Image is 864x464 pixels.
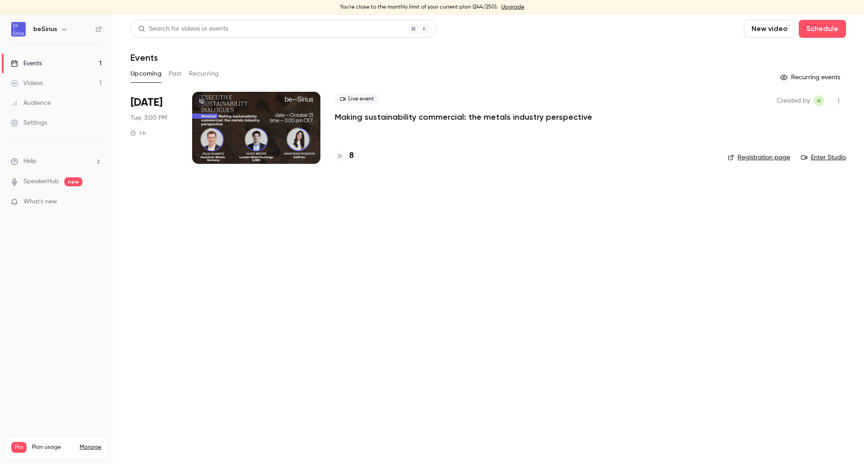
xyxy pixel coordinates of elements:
div: Settings [11,118,47,127]
div: Audience [11,99,51,108]
span: Irina Kuzminykh [814,95,824,106]
span: Live event [335,94,379,104]
span: new [64,177,82,186]
span: Tue, 3:00 PM [130,113,167,122]
span: Help [23,157,36,166]
a: Registration page [728,153,790,162]
h4: 8 [349,150,354,162]
span: What's new [23,197,57,207]
span: IK [817,95,821,106]
li: help-dropdown-opener [11,157,102,166]
a: Enter Studio [801,153,846,162]
h6: beSirius [33,25,57,34]
div: 1 h [130,130,146,137]
a: Upgrade [501,4,524,11]
span: [DATE] [130,95,162,110]
div: Videos [11,79,43,88]
span: Plan usage [32,444,74,451]
button: Past [169,67,182,81]
span: Pro [11,442,27,453]
span: Created by [777,95,810,106]
img: beSirius [11,22,26,36]
button: Schedule [799,20,846,38]
a: SpeakerHub [23,177,59,186]
div: Oct 21 Tue, 3:00 PM (Europe/Amsterdam) [130,92,178,164]
button: Recurring [189,67,219,81]
a: 8 [335,150,354,162]
h1: Events [130,52,158,63]
div: Events [11,59,42,68]
button: Recurring events [776,70,846,85]
button: New video [744,20,795,38]
a: Manage [80,444,101,451]
a: Making sustainability commercial: the metals industry perspective [335,112,592,122]
div: Search for videos or events [138,24,228,34]
button: Upcoming [130,67,162,81]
